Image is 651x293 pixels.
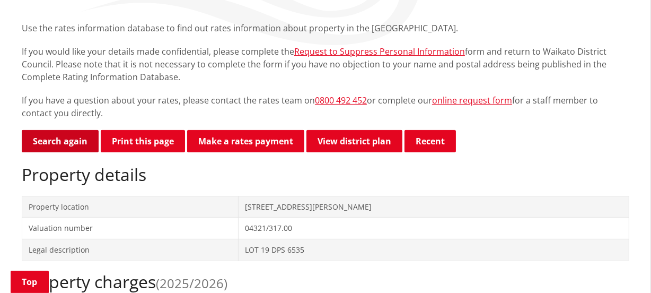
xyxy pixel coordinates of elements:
span: (2025/2026) [156,274,227,292]
a: View district plan [306,130,402,152]
h2: Property details [22,165,629,185]
a: Top [11,271,49,293]
button: Recent [404,130,456,152]
button: Print this page [101,130,185,152]
a: Request to Suppress Personal Information [294,46,465,57]
a: Search again [22,130,99,152]
td: LOT 19 DPS 6535 [238,239,629,261]
td: Valuation number [22,218,239,239]
a: Make a rates payment [187,130,304,152]
td: [STREET_ADDRESS][PERSON_NAME] [238,196,629,218]
a: online request form [432,94,512,106]
a: 0800 492 452 [315,94,367,106]
h2: Property charges [22,272,629,292]
td: Property location [22,196,239,218]
iframe: Messenger Launcher [602,248,640,287]
p: If you would like your details made confidential, please complete the form and return to Waikato ... [22,45,629,83]
td: Legal description [22,239,239,261]
p: Use the rates information database to find out rates information about property in the [GEOGRAPHI... [22,22,629,35]
p: If you have a question about your rates, please contact the rates team on or complete our for a s... [22,94,629,119]
td: 04321/317.00 [238,218,629,239]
